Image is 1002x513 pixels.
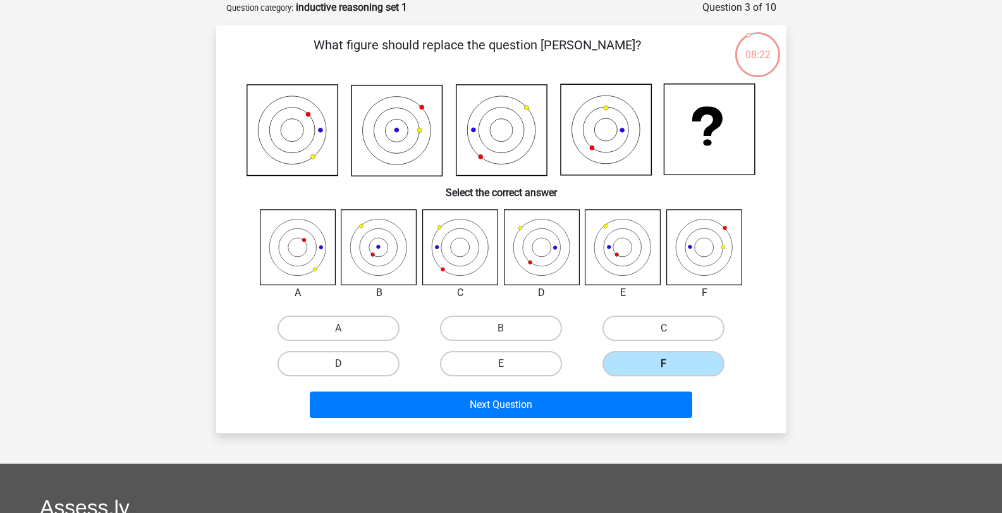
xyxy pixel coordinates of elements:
label: F [602,351,724,376]
label: B [440,316,562,341]
label: A [278,316,400,341]
strong: inductive reasoning set 1 [296,1,407,13]
label: D [278,351,400,376]
label: E [440,351,562,376]
div: D [494,285,590,300]
p: What figure should replace the question [PERSON_NAME]? [236,35,719,73]
div: E [575,285,671,300]
div: A [250,285,346,300]
div: F [657,285,752,300]
h6: Select the correct answer [236,176,766,199]
small: Question category: [226,3,293,13]
div: B [331,285,427,300]
label: C [602,316,724,341]
div: C [413,285,508,300]
div: 08:22 [734,31,781,63]
button: Next Question [310,392,692,418]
